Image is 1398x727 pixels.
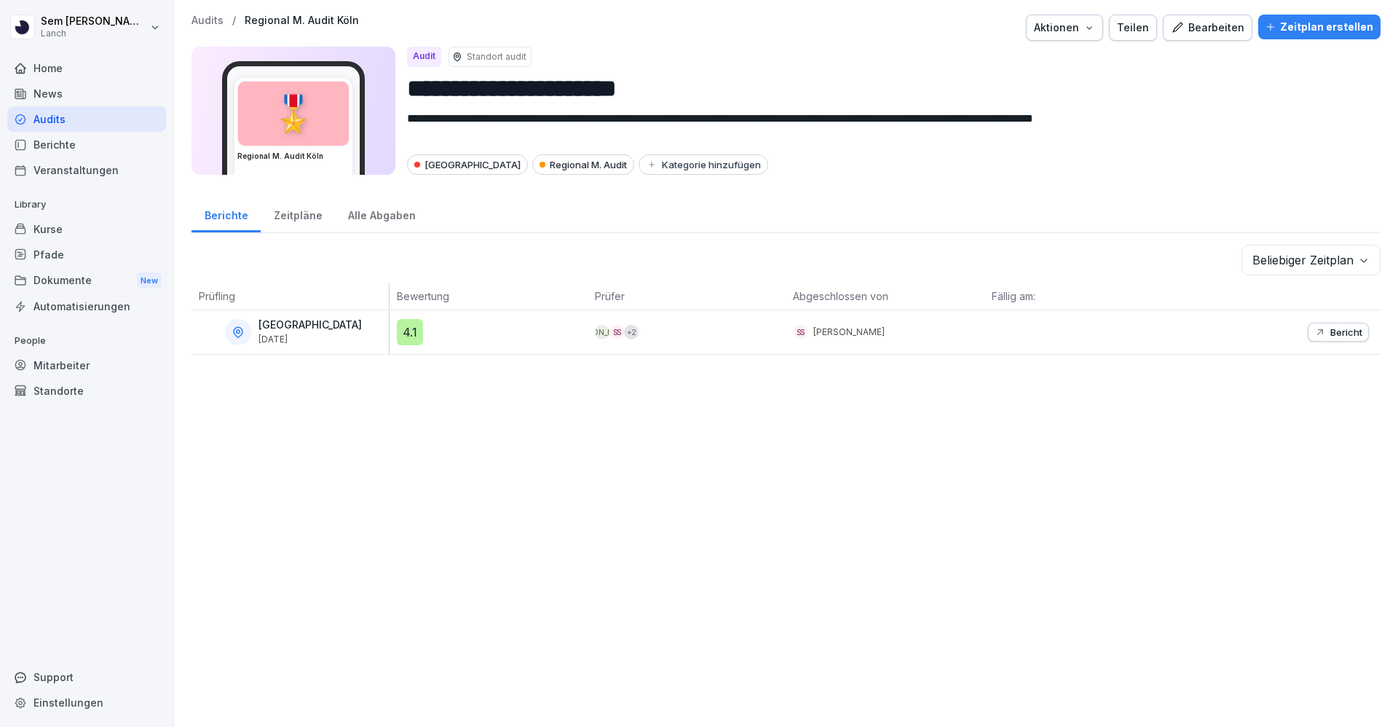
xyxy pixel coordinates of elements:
[41,28,147,39] p: Lanch
[245,15,359,27] a: Regional M. Audit Köln
[1109,15,1157,41] button: Teilen
[7,294,166,319] a: Automatisierungen
[258,319,362,331] p: [GEOGRAPHIC_DATA]
[191,15,224,27] a: Audits
[7,690,166,715] a: Einstellungen
[237,151,349,162] h3: Regional M. Audit Köln
[609,325,624,339] div: SS
[793,288,976,304] p: Abgeschlossen von
[261,195,335,232] a: Zeitpläne
[7,353,166,378] a: Mitarbeiter
[407,154,528,175] div: [GEOGRAPHIC_DATA]
[1258,15,1381,39] button: Zeitplan erstellen
[646,159,761,170] div: Kategorie hinzufügen
[137,272,162,289] div: New
[258,334,362,345] p: [DATE]
[7,193,166,216] p: Library
[1265,19,1373,35] div: Zeitplan erstellen
[793,325,807,339] div: SS
[7,132,166,157] a: Berichte
[7,242,166,267] a: Pfade
[1330,326,1362,338] p: Bericht
[232,15,236,27] p: /
[813,326,885,339] p: [PERSON_NAME]
[199,288,382,304] p: Prüfling
[397,319,423,345] div: 4.1
[1117,20,1149,36] div: Teilen
[1171,20,1244,36] div: Bearbeiten
[1034,20,1095,36] div: Aktionen
[7,157,166,183] a: Veranstaltungen
[1308,323,1369,342] button: Bericht
[532,154,634,175] div: Regional M. Audit
[1163,15,1252,41] button: Bearbeiten
[639,154,768,175] button: Kategorie hinzufügen
[407,47,441,67] div: Audit
[7,106,166,132] a: Audits
[7,267,166,294] div: Dokumente
[7,216,166,242] a: Kurse
[397,288,580,304] p: Bewertung
[7,664,166,690] div: Support
[984,283,1182,310] th: Fällig am:
[41,15,147,28] p: Sem [PERSON_NAME]
[1026,15,1103,41] button: Aktionen
[191,195,261,232] a: Berichte
[595,325,609,339] div: [PERSON_NAME]
[7,55,166,81] a: Home
[335,195,428,232] a: Alle Abgaben
[7,329,166,353] p: People
[588,283,786,310] th: Prüfer
[467,50,526,63] p: Standort audit
[238,82,349,146] div: 🎖️
[624,325,639,339] div: + 2
[7,378,166,404] a: Standorte
[7,267,166,294] a: DokumenteNew
[7,81,166,106] a: News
